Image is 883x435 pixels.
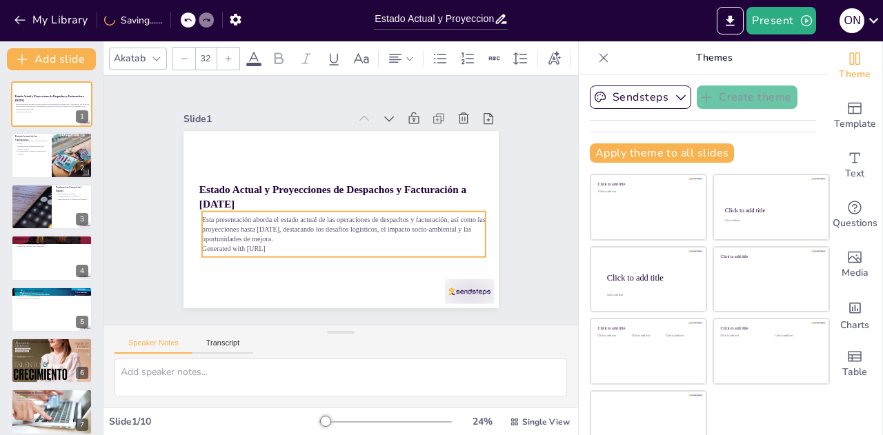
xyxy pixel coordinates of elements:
[598,334,629,338] div: Click to add text
[842,365,867,380] span: Table
[15,134,48,141] p: Estado Actual de las Operaciones
[632,334,663,338] div: Click to add text
[76,367,88,379] div: 6
[15,348,88,351] p: Disputas criminales.
[11,132,92,178] div: 2
[15,394,88,397] p: Formación en nuevas tecnologías.
[845,166,864,181] span: Text
[15,345,88,348] p: Impacto de la violencia.
[11,81,92,127] div: 1
[197,229,479,268] p: Generated with [URL]
[76,418,88,431] div: 7
[607,294,694,296] div: Click to add body
[827,91,882,141] div: Add ready made slides
[198,200,483,259] p: Esta presentación aborda el estado actual de las operaciones de despachos y facturación, así como...
[15,95,84,102] strong: Estado Actual y Proyecciones de Despachos y Facturación a [DATE]
[15,245,88,248] p: Escasez de vehículos para transporte.
[15,145,48,150] p: Se mencionan las penalizaciones por entregas tardías.
[16,103,89,110] p: Esta presentación aborda el estado actual de las operaciones de despachos y facturación, así como...
[598,326,697,331] div: Click to add title
[827,190,882,240] div: Get real-time input from your audience
[590,143,734,163] button: Apply theme to all slides
[111,49,148,68] div: Akatab
[104,14,162,27] div: Saving......
[466,415,499,428] div: 24 %
[15,343,88,345] p: Niveles de pobreza extrema.
[840,318,869,333] span: Charts
[15,150,48,154] p: La importancia de mejorar la eficiencia operativa.
[833,216,877,231] span: Questions
[827,339,882,389] div: Add a table
[76,213,88,225] div: 3
[76,162,88,174] div: 2
[10,9,94,31] button: My Library
[840,8,864,33] div: o N
[11,389,92,434] div: 7
[15,243,88,245] p: Aumento de costos para transportadores.
[697,85,797,109] button: Create theme
[11,184,92,230] div: 3
[56,185,88,193] p: Evaluación General del Equipo
[15,294,88,297] p: Deterioro en la calidad de vida.
[76,316,88,328] div: 5
[721,334,764,338] div: Click to add text
[56,193,88,196] p: Compromiso del equipo.
[15,296,88,299] p: Conflictos sociales y logísticos.
[15,399,88,402] p: Mejora de la integración interdepartamental.
[840,7,864,34] button: o N
[721,326,820,331] div: Click to add title
[775,334,818,338] div: Click to add text
[598,190,697,194] div: Click to add text
[827,240,882,290] div: Add images, graphics, shapes or video
[827,141,882,190] div: Add text boxes
[721,254,820,259] div: Click to add title
[11,235,92,281] div: 4
[115,338,192,354] button: Speaker Notes
[11,338,92,383] div: 6
[76,265,88,277] div: 4
[590,85,691,109] button: Sendsteps
[607,272,695,282] div: Click to add title
[827,41,882,91] div: Change the overall theme
[11,287,92,332] div: 5
[615,41,813,74] p: Themes
[15,340,88,344] p: Contexto de Pobreza e Inseguridad
[15,241,88,243] p: Tiempos de devolución de contenedores.
[598,182,697,187] div: Click to add title
[842,265,869,281] span: Media
[15,396,88,399] p: Fomento del liderazgo.
[109,415,319,428] div: Slide 1 / 10
[544,48,564,70] div: Text effects
[56,198,88,201] p: Importancia de la comunicación interna.
[15,237,88,241] p: Desafíos Logísticos
[192,96,359,126] div: Slide 1
[666,334,697,338] div: Click to add text
[522,416,570,427] span: Single View
[15,391,88,395] p: Oportunidades de Mejora
[56,195,88,198] p: Adaptabilidad a los cambios.
[746,7,815,34] button: Present
[717,7,744,34] button: Export to PowerPoint
[15,139,48,144] p: Se analiza la congestión de contenedores vacíos.
[15,292,88,294] p: Problemas ambientales en comunidades.
[16,110,89,113] p: Generated with [URL]
[76,110,88,123] div: 1
[834,117,876,132] span: Template
[724,220,816,223] div: Click to add text
[15,288,88,292] p: Impacto Socio-Ambiental
[375,9,493,29] input: Insert title
[199,169,467,208] strong: Estado Actual y Proyecciones de Despachos y Facturación a [DATE]
[839,67,871,82] span: Theme
[7,48,96,70] button: Add slide
[827,290,882,339] div: Add charts and graphs
[725,207,817,214] div: Click to add title
[192,338,254,354] button: Transcript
